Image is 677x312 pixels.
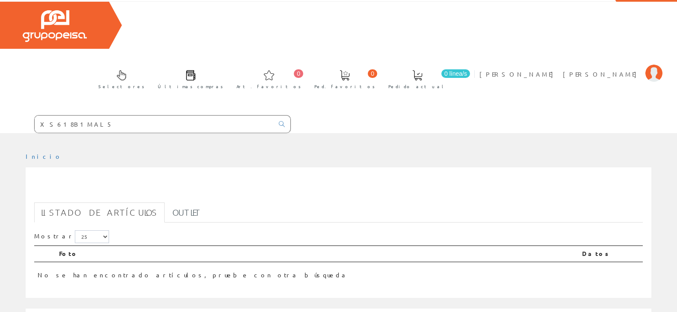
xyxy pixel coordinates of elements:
[23,10,87,42] img: Grupo Peisa
[149,63,228,94] a: Últimas compras
[166,202,208,223] a: Outlet
[34,262,579,283] td: No se han encontrado artículos, pruebe con otra búsqueda
[158,82,223,91] span: Últimas compras
[368,69,377,78] span: 0
[98,82,145,91] span: Selectores
[314,82,375,91] span: Ped. favoritos
[237,82,301,91] span: Art. favoritos
[26,152,62,160] a: Inicio
[35,116,274,133] input: Buscar ...
[56,246,579,262] th: Foto
[34,202,165,223] a: Listado de artículos
[380,63,472,94] a: 0 línea/s Pedido actual
[479,63,662,71] a: [PERSON_NAME] [PERSON_NAME]
[90,63,149,94] a: Selectores
[579,246,643,262] th: Datos
[294,69,303,78] span: 0
[75,230,109,243] select: Mostrar
[388,82,446,91] span: Pedido actual
[34,181,643,198] h1: XS618B1MAL5
[479,70,641,78] span: [PERSON_NAME] [PERSON_NAME]
[441,69,470,78] span: 0 línea/s
[34,230,109,243] label: Mostrar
